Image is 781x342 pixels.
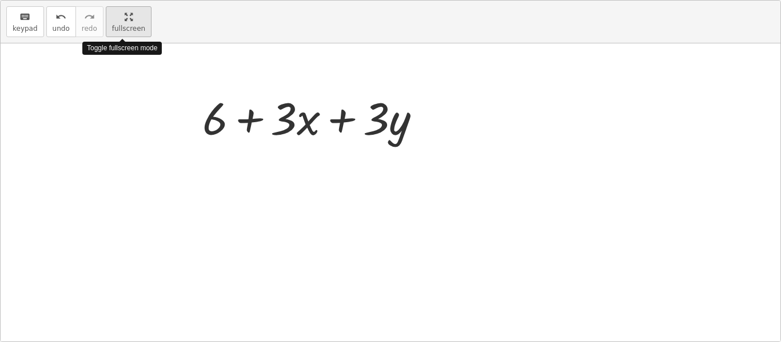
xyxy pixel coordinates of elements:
span: undo [53,25,70,33]
button: undoundo [46,6,76,37]
span: fullscreen [112,25,145,33]
span: redo [82,25,97,33]
button: keyboardkeypad [6,6,44,37]
i: keyboard [19,10,30,24]
i: redo [84,10,95,24]
button: redoredo [75,6,103,37]
span: keypad [13,25,38,33]
i: undo [55,10,66,24]
div: Toggle fullscreen mode [82,42,162,55]
button: fullscreen [106,6,152,37]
